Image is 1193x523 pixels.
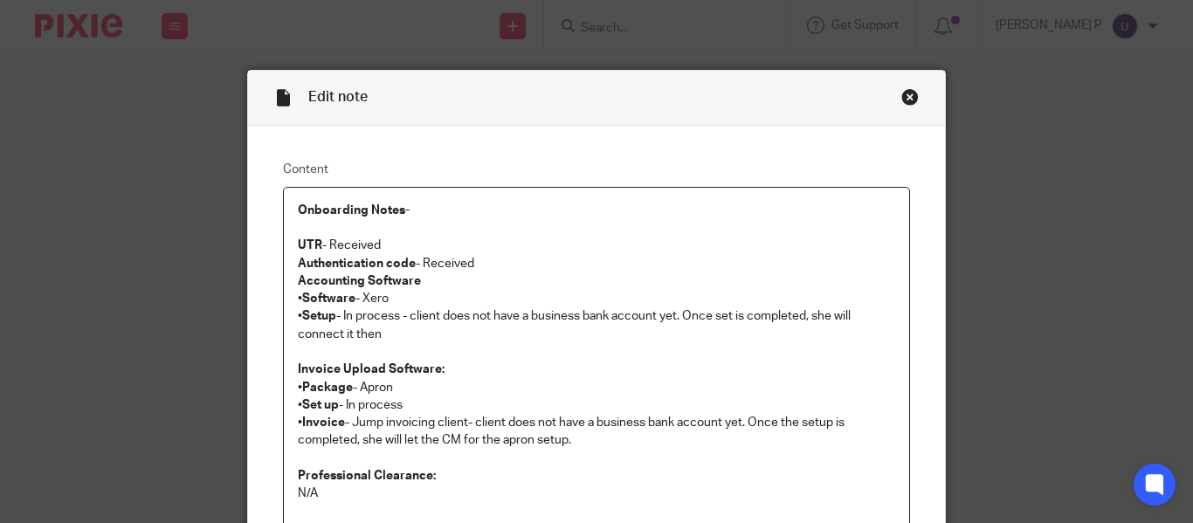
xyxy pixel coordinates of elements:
[302,416,345,429] strong: Invoice
[298,414,895,450] p: • - Jump invoicing client- client does not have a business bank account yet. Once the setup is co...
[298,379,895,396] p: • - Apron
[298,307,895,343] p: • - In process - client does not have a business bank account yet. Once set is completed, she wil...
[298,258,416,270] strong: Authentication code
[298,396,895,414] p: • - In process
[308,90,368,104] span: Edit note
[298,204,410,217] strong: Onboarding Notes-
[298,239,322,251] strong: UTR
[298,485,895,502] p: N/A
[298,363,445,375] strong: Invoice Upload Software:
[302,399,339,411] strong: Set up
[901,88,919,106] div: Close this dialog window
[302,292,355,305] strong: Software
[298,237,895,254] p: - Received
[298,255,895,272] p: - Received
[302,310,336,322] strong: Setup
[298,290,895,307] p: • - Xero
[298,470,436,482] strong: Professional Clearance:
[283,161,910,178] label: Content
[298,275,421,287] strong: Accounting Software
[302,382,353,394] strong: Package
